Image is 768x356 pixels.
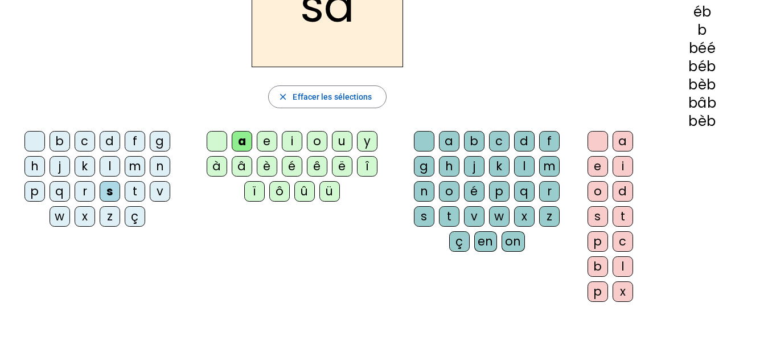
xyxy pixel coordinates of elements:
[307,131,327,152] div: o
[150,131,170,152] div: g
[307,156,327,177] div: ê
[332,156,352,177] div: ë
[474,231,497,252] div: en
[449,231,470,252] div: ç
[439,131,459,152] div: a
[357,131,377,152] div: y
[539,206,560,227] div: z
[414,206,434,227] div: s
[655,5,750,19] div: éb
[502,231,525,252] div: on
[464,156,484,177] div: j
[439,206,459,227] div: t
[613,256,633,277] div: l
[655,96,750,110] div: bâb
[655,42,750,55] div: béé
[268,85,386,108] button: Effacer les sélections
[655,60,750,73] div: béb
[125,206,145,227] div: ç
[125,156,145,177] div: m
[244,181,265,202] div: ï
[50,131,70,152] div: b
[464,181,484,202] div: é
[357,156,377,177] div: î
[257,156,277,177] div: è
[50,206,70,227] div: w
[50,156,70,177] div: j
[613,281,633,302] div: x
[294,181,315,202] div: û
[514,156,535,177] div: l
[150,156,170,177] div: n
[489,156,510,177] div: k
[282,156,302,177] div: é
[414,181,434,202] div: n
[588,181,608,202] div: o
[278,92,288,102] mat-icon: close
[332,131,352,152] div: u
[655,23,750,37] div: b
[539,131,560,152] div: f
[514,131,535,152] div: d
[464,131,484,152] div: b
[514,206,535,227] div: x
[655,114,750,128] div: bèb
[514,181,535,202] div: q
[439,156,459,177] div: h
[100,206,120,227] div: z
[232,131,252,152] div: a
[489,131,510,152] div: c
[655,78,750,92] div: bèb
[207,156,227,177] div: à
[125,131,145,152] div: f
[588,256,608,277] div: b
[24,156,45,177] div: h
[75,156,95,177] div: k
[588,206,608,227] div: s
[100,181,120,202] div: s
[613,181,633,202] div: d
[539,181,560,202] div: r
[613,206,633,227] div: t
[613,156,633,177] div: i
[75,131,95,152] div: c
[439,181,459,202] div: o
[588,156,608,177] div: e
[414,156,434,177] div: g
[588,281,608,302] div: p
[293,90,372,104] span: Effacer les sélections
[50,181,70,202] div: q
[125,181,145,202] div: t
[75,181,95,202] div: r
[257,131,277,152] div: e
[269,181,290,202] div: ô
[150,181,170,202] div: v
[539,156,560,177] div: m
[100,131,120,152] div: d
[489,206,510,227] div: w
[232,156,252,177] div: â
[588,231,608,252] div: p
[464,206,484,227] div: v
[613,231,633,252] div: c
[489,181,510,202] div: p
[282,131,302,152] div: i
[100,156,120,177] div: l
[613,131,633,152] div: a
[319,181,340,202] div: ü
[75,206,95,227] div: x
[24,181,45,202] div: p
